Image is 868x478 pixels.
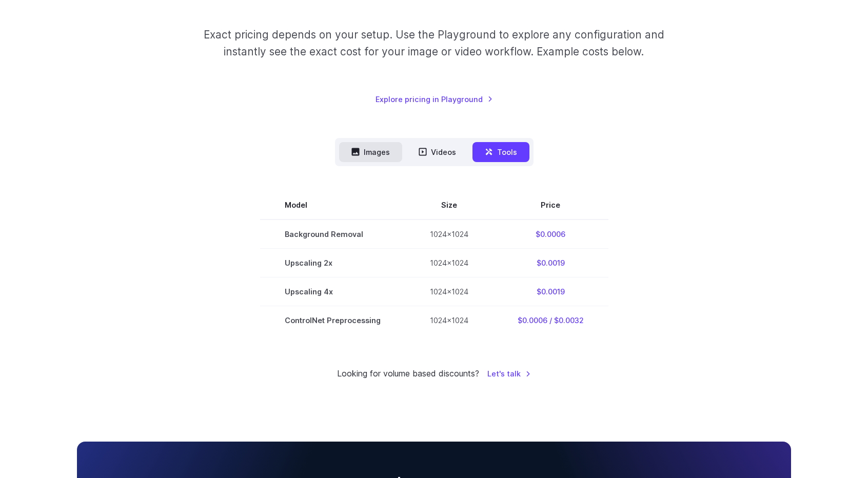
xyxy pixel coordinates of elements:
[493,248,608,277] td: $0.0019
[184,26,684,61] p: Exact pricing depends on your setup. Use the Playground to explore any configuration and instantl...
[337,367,479,381] small: Looking for volume based discounts?
[376,93,493,105] a: Explore pricing in Playground
[493,277,608,306] td: $0.0019
[405,277,493,306] td: 1024x1024
[260,306,405,334] td: ControlNet Preprocessing
[487,368,531,380] a: Let's talk
[405,220,493,249] td: 1024x1024
[405,191,493,220] th: Size
[493,220,608,249] td: $0.0006
[260,220,405,249] td: Background Removal
[260,191,405,220] th: Model
[405,248,493,277] td: 1024x1024
[472,142,529,162] button: Tools
[493,191,608,220] th: Price
[405,306,493,334] td: 1024x1024
[406,142,468,162] button: Videos
[339,142,402,162] button: Images
[260,277,405,306] td: Upscaling 4x
[493,306,608,334] td: $0.0006 / $0.0032
[260,248,405,277] td: Upscaling 2x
